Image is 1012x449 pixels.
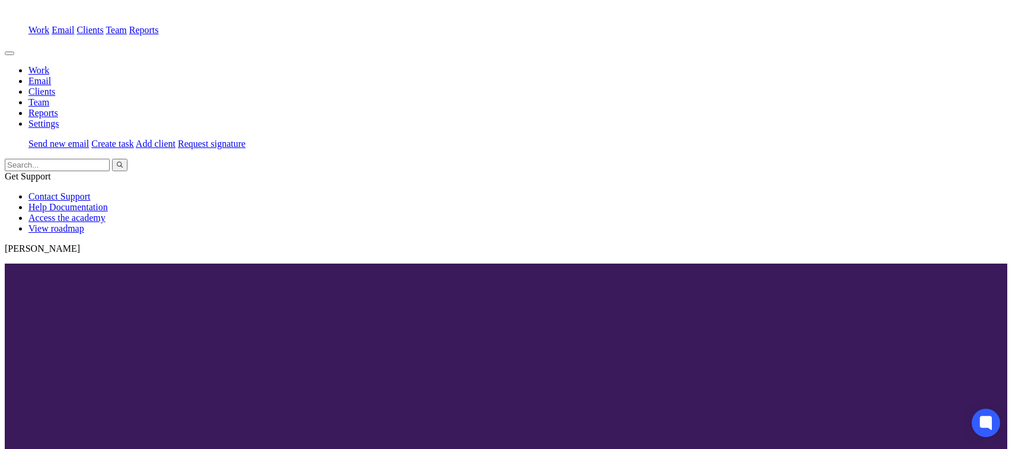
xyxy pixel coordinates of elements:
[91,139,134,149] a: Create task
[136,139,175,149] a: Add client
[28,213,106,223] a: Access the academy
[28,25,49,35] a: Work
[28,139,89,149] a: Send new email
[52,25,74,35] a: Email
[5,159,110,171] input: Search
[28,191,90,201] a: Contact Support
[5,171,51,181] span: Get Support
[5,243,1007,254] p: [PERSON_NAME]
[112,159,127,171] button: Search
[28,108,58,118] a: Reports
[28,118,59,129] a: Settings
[28,76,51,86] a: Email
[28,223,84,233] a: View roadmap
[76,25,103,35] a: Clients
[178,139,245,149] a: Request signature
[129,25,159,35] a: Reports
[28,65,49,75] a: Work
[28,202,108,212] a: Help Documentation
[28,86,55,97] a: Clients
[28,97,49,107] a: Team
[106,25,126,35] a: Team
